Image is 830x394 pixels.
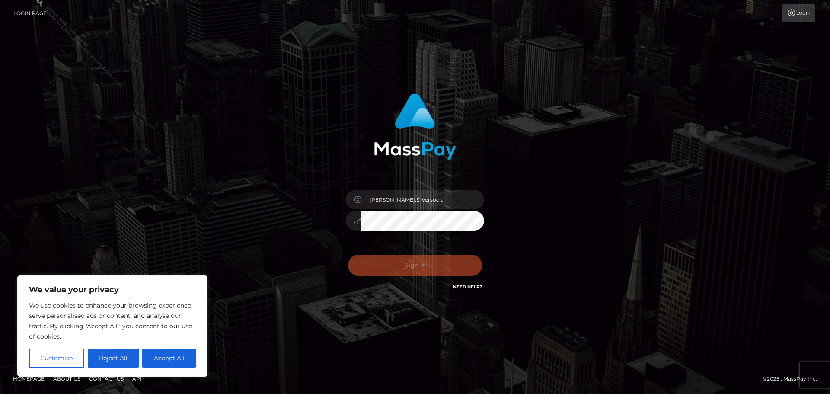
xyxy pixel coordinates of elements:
[29,300,196,342] p: We use cookies to enhance your browsing experience, serve personalised ads or content, and analys...
[17,275,207,377] div: We value your privacy
[10,372,48,385] a: Homepage
[763,374,824,384] div: © 2025 , MassPay Inc.
[50,372,84,385] a: About Us
[86,372,127,385] a: Contact Us
[374,93,456,160] img: MassPay Login
[129,372,145,385] a: API
[453,284,482,290] a: Need Help?
[13,4,47,22] a: Login Page
[782,4,815,22] a: Login
[361,190,484,209] input: Username...
[29,349,84,368] button: Customise
[142,349,196,368] button: Accept All
[88,349,139,368] button: Reject All
[29,285,196,295] p: We value your privacy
